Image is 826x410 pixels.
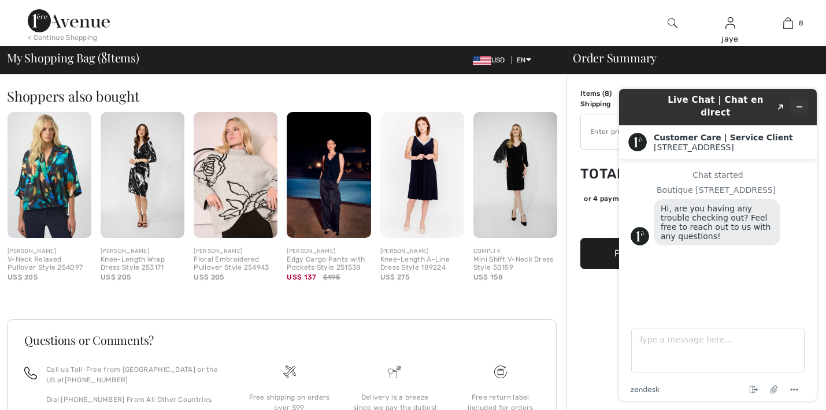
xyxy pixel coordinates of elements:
[27,8,51,18] span: Chat
[473,247,557,256] div: COMPLI K
[323,272,340,282] span: $195
[580,154,639,193] td: Total
[101,247,184,256] div: [PERSON_NAME]
[473,56,491,65] img: US Dollar
[380,256,464,272] div: Knee-Length A-Line Dress Style 189224
[473,273,503,281] span: US$ 158
[610,80,826,410] iframe: Find more information here
[287,273,316,281] span: US$ 137
[24,334,539,346] h3: Questions or Comments?
[580,208,754,234] iframe: PayPal-paypal
[46,394,223,405] p: Dial [PHONE_NUMBER] From All Other Countries
[725,17,735,28] a: Sign In
[702,33,758,45] div: jaye
[388,366,401,378] img: Delivery is a breeze since we pay the duties!
[7,52,139,64] span: My Shopping Bag ( Items)
[8,112,91,238] img: V-Neck Relaxed Pullover Style 254097
[668,16,677,30] img: search the website
[580,193,754,208] div: or 4 payments ofUS$ 525.50withSezzle Click to learn more about Sezzle
[517,56,531,64] span: EN
[473,112,557,238] img: Mini Shift V-Neck Dress Style 50159
[28,32,98,43] div: < Continue Shopping
[101,273,131,281] span: US$ 205
[65,376,128,384] a: [PHONE_NUMBER]
[473,256,557,272] div: Mini Shift V-Neck Dress Style 50159
[580,238,754,269] button: Proceed to Payment
[24,367,37,379] img: call
[584,193,754,204] div: or 4 payments of with
[287,256,371,272] div: Edgy Cargo Pants with Pockets Style 251538
[799,18,803,28] span: 8
[783,16,793,30] img: My Bag
[7,89,566,103] h2: Shoppers also bought
[380,273,410,281] span: US$ 275
[473,56,510,64] span: USD
[101,112,184,238] img: Knee-Length Wrap Dress Style 253171
[380,112,464,238] img: Knee-Length A-Line Dress Style 189224
[725,16,735,30] img: My Info
[101,256,184,272] div: Knee-Length Wrap Dress Style 253171
[194,247,277,256] div: [PERSON_NAME]
[580,88,639,99] td: Items ( )
[283,366,296,378] img: Free shipping on orders over $99
[194,256,277,272] div: Floral Embroidered Pullover Style 254943
[28,9,110,32] img: 1ère Avenue
[101,49,107,64] span: 8
[581,114,721,149] input: Promo code
[605,90,609,98] span: 8
[8,273,38,281] span: US$ 205
[46,364,223,385] p: Call us Toll-Free from [GEOGRAPHIC_DATA] or the US at
[8,256,91,272] div: V-Neck Relaxed Pullover Style 254097
[760,16,816,30] a: 8
[559,52,819,64] div: Order Summary
[8,247,91,256] div: [PERSON_NAME]
[287,112,371,238] img: Edgy Cargo Pants with Pockets Style 251538
[380,247,464,256] div: [PERSON_NAME]
[194,273,224,281] span: US$ 205
[494,366,507,378] img: Free shipping on orders over $99
[287,247,371,256] div: [PERSON_NAME]
[194,112,277,238] img: Floral Embroidered Pullover Style 254943
[580,99,639,109] td: Shipping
